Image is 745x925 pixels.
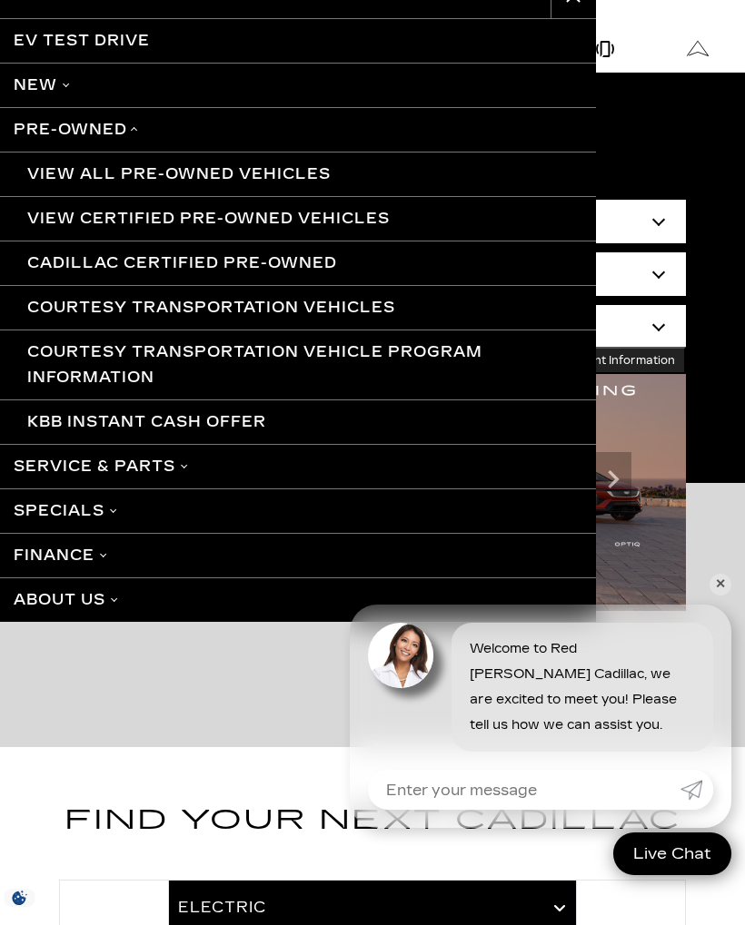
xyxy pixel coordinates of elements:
img: Agent profile photo [368,623,433,688]
div: Welcome to Red [PERSON_NAME] Cadillac, we are excited to meet you! Please tell us how we can assi... [452,623,713,752]
input: Enter your message [368,770,680,810]
a: Live Chat [613,832,731,875]
a: Submit [680,770,713,810]
span: Live Chat [624,843,720,864]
